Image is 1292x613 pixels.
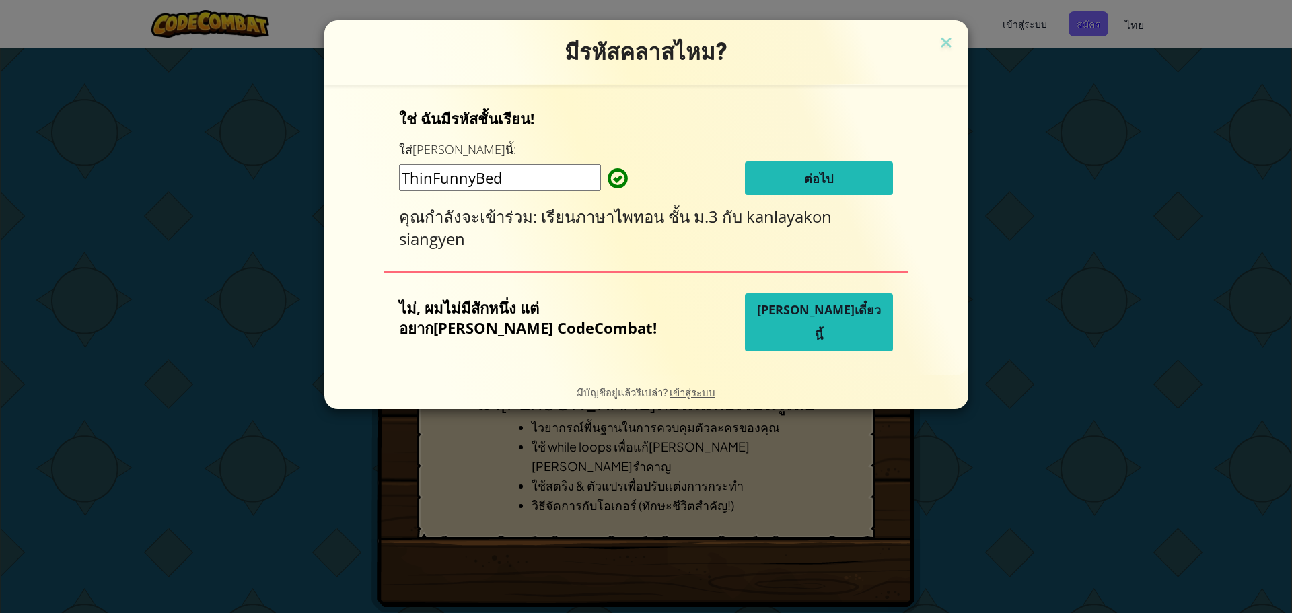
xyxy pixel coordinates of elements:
label: ใส่[PERSON_NAME]นี้: [399,141,516,158]
span: kanlayakon siangyen [399,205,832,250]
span: มีรหัสคลาสไหม? [565,38,728,65]
p: ใช่ ฉันมีรหัสชั้นเรียน! [399,108,893,129]
span: มีบัญชีอยู่แล้วรึเปล่า? [577,386,670,398]
img: close icon [937,34,955,54]
a: เข้าสู่ระบบ [670,386,715,398]
button: [PERSON_NAME]เดี๋ยวนี้ [745,293,893,351]
span: เรียนภาษาไพทอน ชั้น ม.3 [541,205,722,227]
span: กับ [722,205,746,227]
span: [PERSON_NAME]เดี๋ยวนี้ [757,301,881,343]
span: ต่อไป [804,170,833,186]
button: ต่อไป [745,161,893,195]
span: คุณกำลังจะเข้าร่วม: [399,205,541,227]
p: ไม่, ผมไม่มีสักหนึ่ง แต่อยาก[PERSON_NAME] CodeCombat! [399,297,678,338]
